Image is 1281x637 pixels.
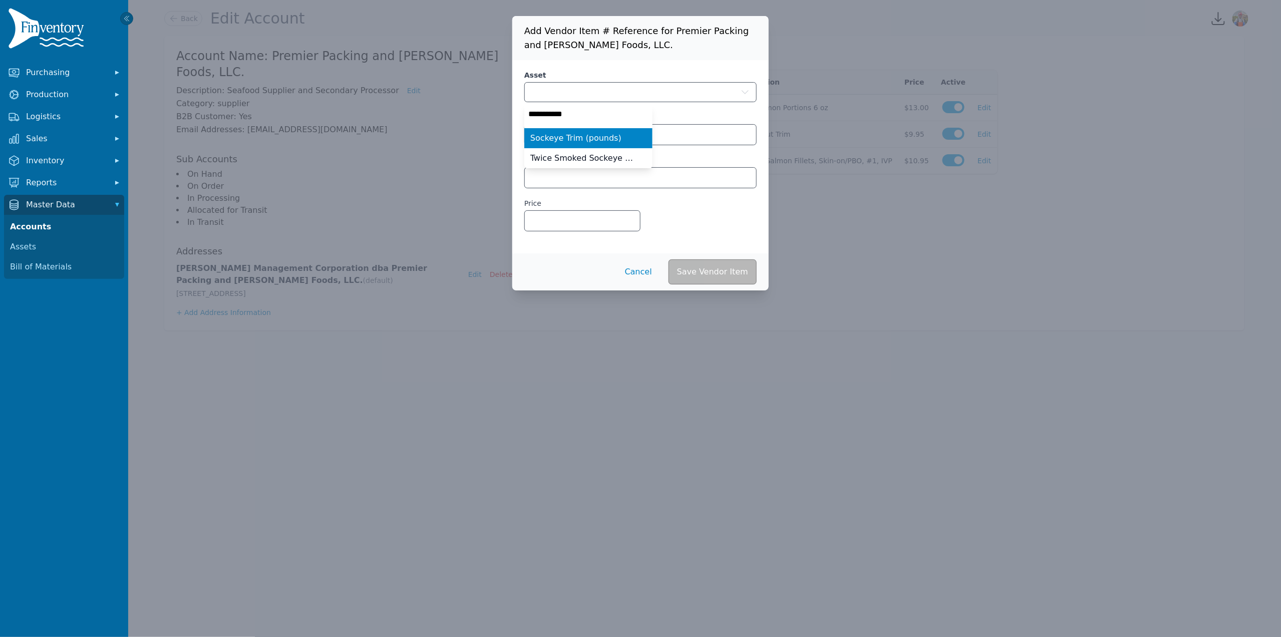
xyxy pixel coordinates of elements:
[530,132,621,144] span: Sockeye Trim (pounds)
[530,152,634,164] span: Twice Smoked Sockeye Trim (pounds)
[524,198,541,208] label: Price
[524,70,757,80] label: Asset
[669,259,757,284] button: Save Vendor Item
[616,259,661,284] button: Cancel
[512,16,769,60] h3: Add Vendor Item # Reference for Premier Packing and [PERSON_NAME] Foods, LLC.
